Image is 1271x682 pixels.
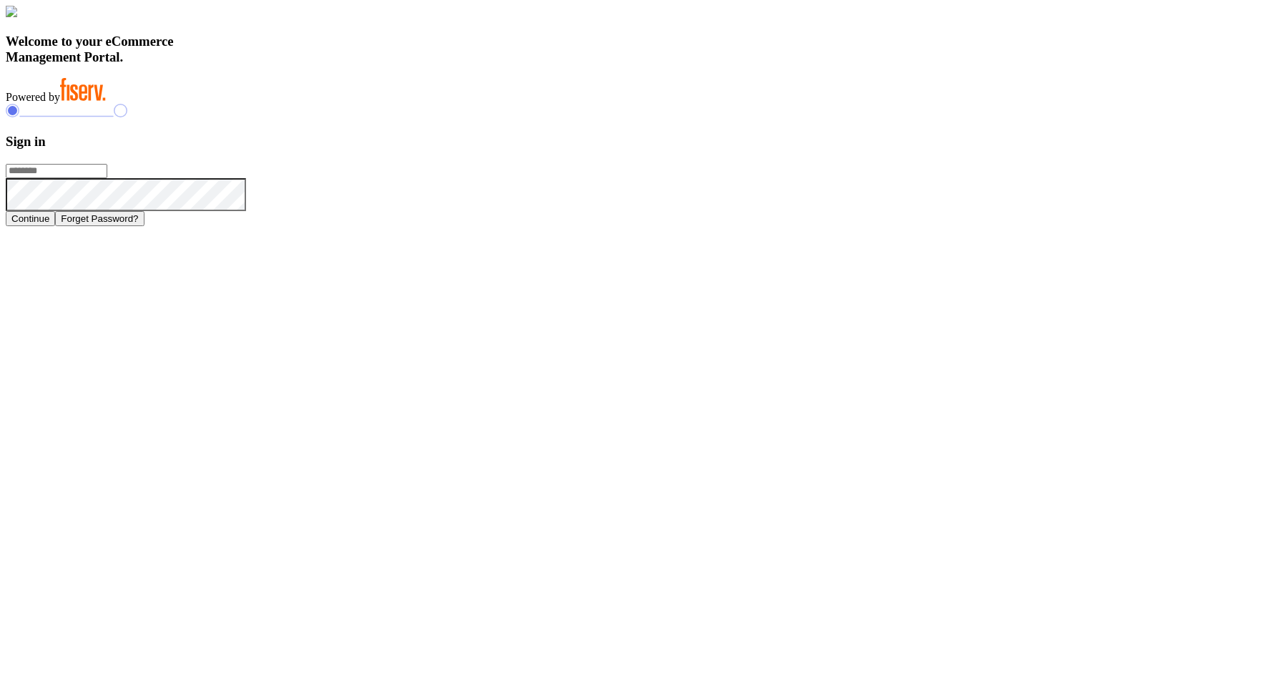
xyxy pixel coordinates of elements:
[55,211,144,226] button: Forget Password?
[6,34,1265,65] h3: Welcome to your eCommerce Management Portal.
[6,91,60,103] span: Powered by
[6,211,55,226] button: Continue
[6,134,1265,150] h3: Sign in
[6,6,17,17] img: card_Illustration.svg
